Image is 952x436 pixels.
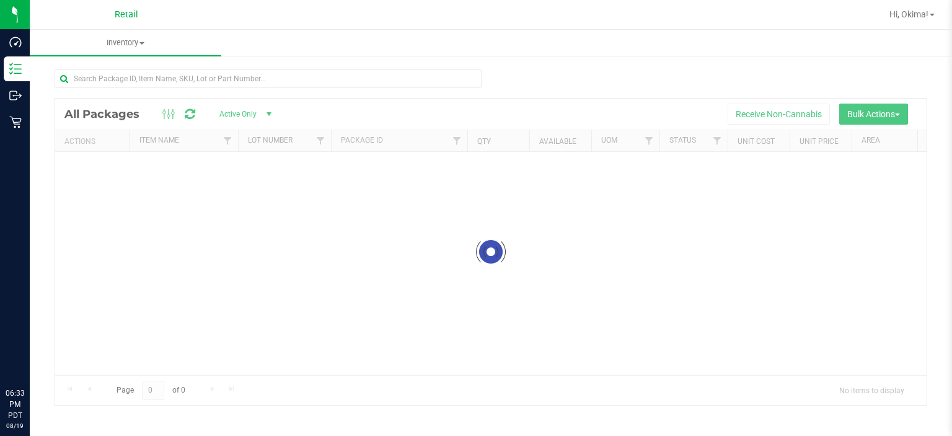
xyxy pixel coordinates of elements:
inline-svg: Dashboard [9,36,22,48]
span: Hi, Okima! [889,9,928,19]
a: Inventory [30,30,221,56]
p: 08/19 [6,421,24,430]
span: Inventory [30,37,221,48]
iframe: Resource center [12,337,50,374]
inline-svg: Outbound [9,89,22,102]
span: Retail [115,9,138,20]
input: Search Package ID, Item Name, SKU, Lot or Part Number... [55,69,482,88]
p: 06:33 PM PDT [6,388,24,421]
inline-svg: Inventory [9,63,22,75]
inline-svg: Retail [9,116,22,128]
